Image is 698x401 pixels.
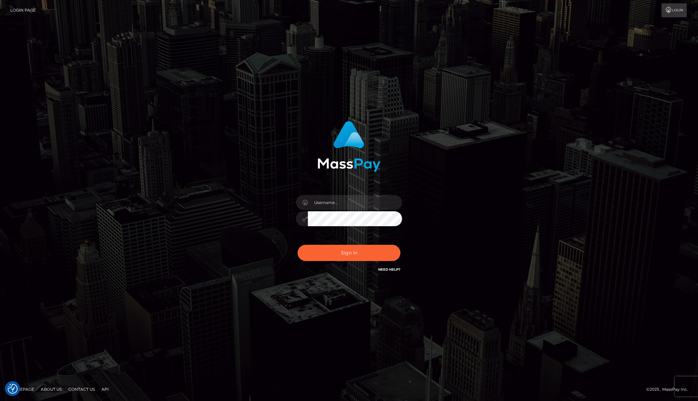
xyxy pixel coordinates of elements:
a: Login Page [10,3,36,17]
div: © 2025 , MassPay Inc. [646,386,693,393]
a: About Us [38,384,64,394]
input: Username... [308,195,402,210]
a: API [99,384,111,394]
a: Need Help? [378,267,400,272]
button: Consent Preferences [8,384,18,394]
img: MassPay Login [317,121,381,172]
a: Homepage [7,384,37,394]
a: Contact Us [66,384,98,394]
img: Revisit consent button [8,384,18,394]
button: Sign in [298,245,400,261]
a: Login [662,3,687,17]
